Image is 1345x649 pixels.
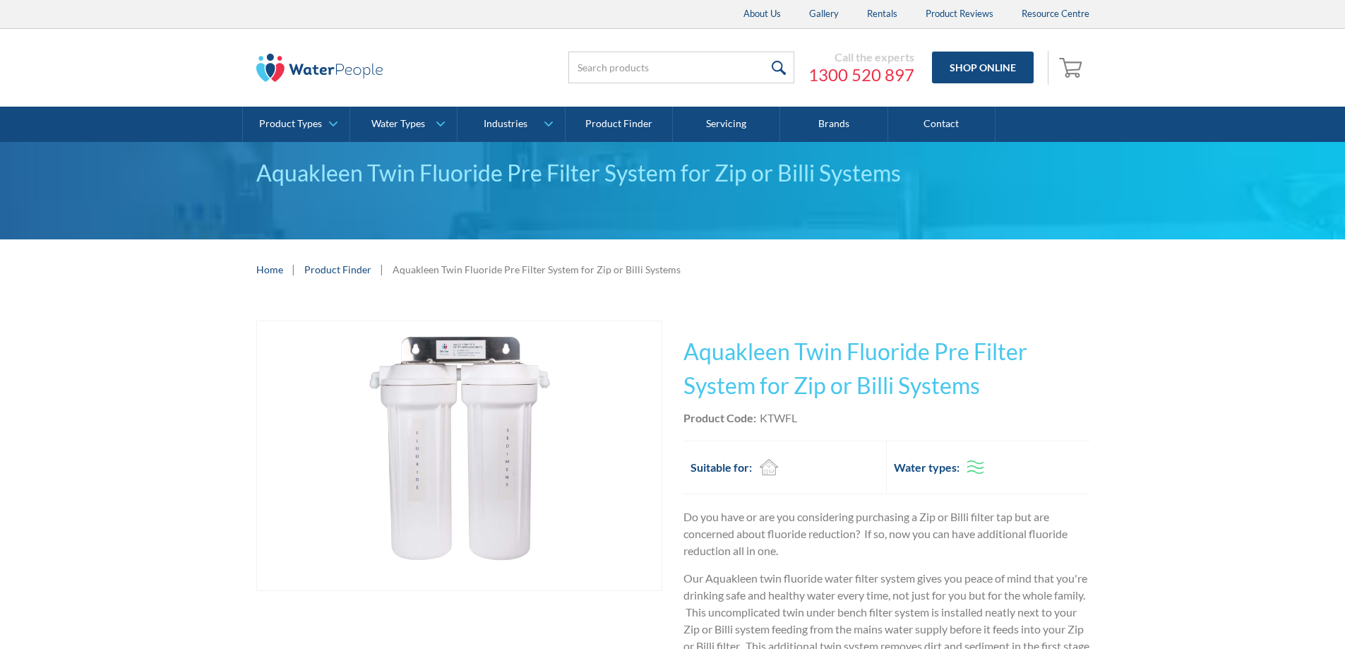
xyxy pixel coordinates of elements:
img: Aquakleen Twin Fluoride Pre Filter System for Zip or Billi Systems [257,321,662,591]
img: shopping cart [1059,56,1086,78]
a: Brands [780,107,887,142]
a: Shop Online [932,52,1034,83]
div: Water Types [371,118,425,130]
p: Do you have or are you considering purchasing a Zip or Billi filter tap but are concerned about f... [683,508,1089,559]
div: Aquakleen Twin Fluoride Pre Filter System for Zip or Billi Systems [393,262,681,277]
input: Search products [568,52,794,83]
h1: Aquakleen Twin Fluoride Pre Filter System for Zip or Billi Systems [683,335,1089,403]
div: Industries [484,118,527,130]
strong: Product Code: [683,411,756,424]
a: 1300 520 897 [808,64,914,85]
div: Aquakleen Twin Fluoride Pre Filter System for Zip or Billi Systems [256,156,1089,190]
a: open lightbox [256,321,662,592]
a: Product Types [243,107,349,142]
div: Product Types [259,118,322,130]
iframe: podium webchat widget bubble [1232,578,1345,649]
a: Home [256,262,283,277]
img: The Water People [256,54,383,82]
a: Contact [888,107,996,142]
div: KTWFL [760,410,797,427]
a: Product Finder [304,262,371,277]
div: | [378,261,385,278]
a: Product Finder [566,107,673,142]
div: Call the experts [808,50,914,64]
h2: Suitable for: [691,459,752,476]
a: Industries [458,107,564,142]
h2: Water types: [894,459,960,476]
a: Open cart [1056,51,1089,85]
div: | [290,261,297,278]
a: Water Types [350,107,457,142]
a: Servicing [673,107,780,142]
